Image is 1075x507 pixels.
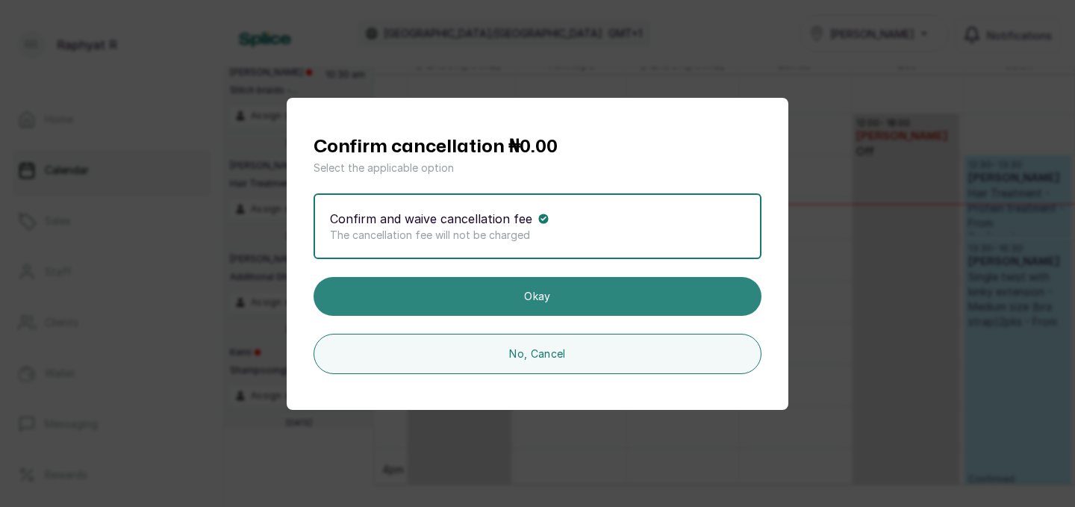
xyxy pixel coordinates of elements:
[314,161,761,175] p: Select the applicable option
[330,210,532,228] p: Confirm and waive cancellation fee
[314,277,761,316] button: Okay
[330,228,745,243] p: The cancellation fee will not be charged
[314,134,761,161] h1: Confirm cancellation ₦0.00
[314,334,761,374] button: No, Cancel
